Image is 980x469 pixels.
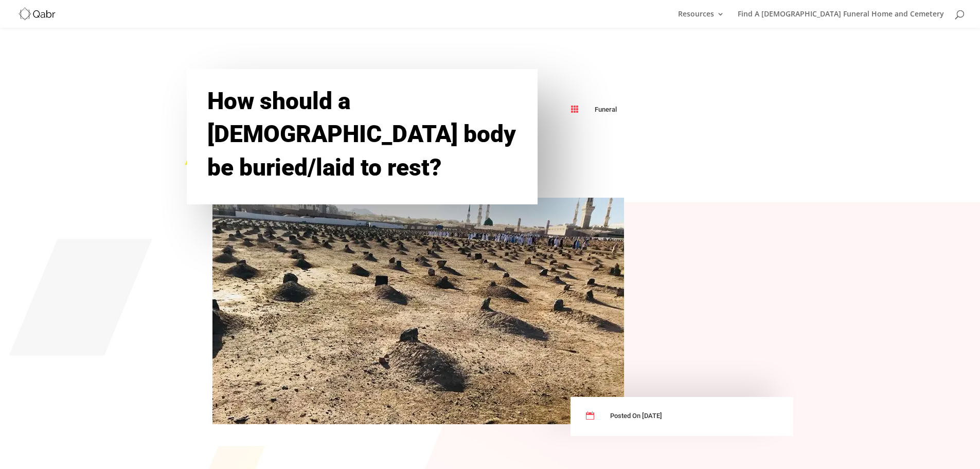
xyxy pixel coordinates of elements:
[678,10,724,28] a: Resources
[610,412,662,420] span: Posted On [DATE]
[738,10,944,28] a: Find A [DEMOGRAPHIC_DATA] Funeral Home and Cemetery
[595,106,617,113] a: Funeral
[586,411,594,420] span: 
[207,84,517,189] h1: How should a [DEMOGRAPHIC_DATA] body be buried/laid to rest?
[212,198,624,424] img: Jannat-al-Baqi
[17,6,57,21] img: Qabr
[571,105,579,113] span: 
